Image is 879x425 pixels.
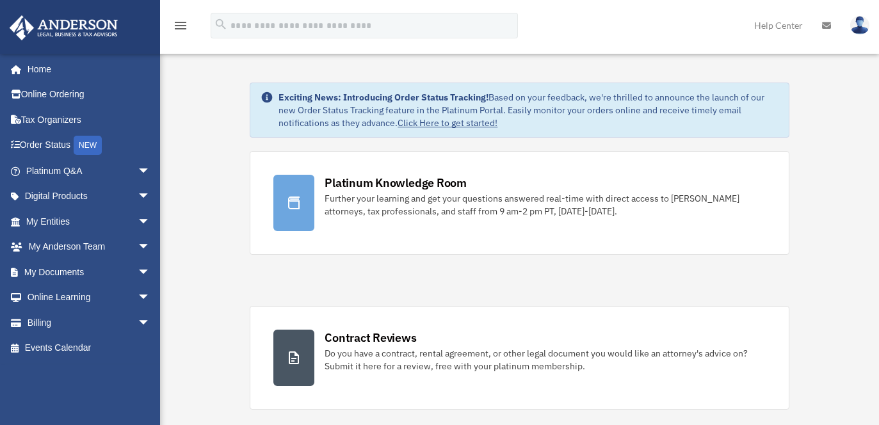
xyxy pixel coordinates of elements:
div: Further your learning and get your questions answered real-time with direct access to [PERSON_NAM... [325,192,765,218]
span: arrow_drop_down [138,259,163,285]
a: Billingarrow_drop_down [9,310,170,335]
div: Do you have a contract, rental agreement, or other legal document you would like an attorney's ad... [325,347,765,373]
a: Click Here to get started! [398,117,497,129]
span: arrow_drop_down [138,310,163,336]
a: Platinum Q&Aarrow_drop_down [9,158,170,184]
i: search [214,17,228,31]
span: arrow_drop_down [138,158,163,184]
span: arrow_drop_down [138,285,163,311]
a: Contract Reviews Do you have a contract, rental agreement, or other legal document you would like... [250,306,789,410]
img: User Pic [850,16,869,35]
img: Anderson Advisors Platinum Portal [6,15,122,40]
a: Platinum Knowledge Room Further your learning and get your questions answered real-time with dire... [250,151,789,255]
a: Online Ordering [9,82,170,108]
div: NEW [74,136,102,155]
span: arrow_drop_down [138,234,163,261]
span: arrow_drop_down [138,184,163,210]
a: My Entitiesarrow_drop_down [9,209,170,234]
div: Platinum Knowledge Room [325,175,467,191]
a: My Anderson Teamarrow_drop_down [9,234,170,260]
div: Based on your feedback, we're thrilled to announce the launch of our new Order Status Tracking fe... [278,91,778,129]
a: Digital Productsarrow_drop_down [9,184,170,209]
a: Order StatusNEW [9,132,170,159]
a: menu [173,22,188,33]
a: Online Learningarrow_drop_down [9,285,170,310]
a: Home [9,56,163,82]
a: Events Calendar [9,335,170,361]
div: Contract Reviews [325,330,416,346]
i: menu [173,18,188,33]
span: arrow_drop_down [138,209,163,235]
a: My Documentsarrow_drop_down [9,259,170,285]
strong: Exciting News: Introducing Order Status Tracking! [278,92,488,103]
a: Tax Organizers [9,107,170,132]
